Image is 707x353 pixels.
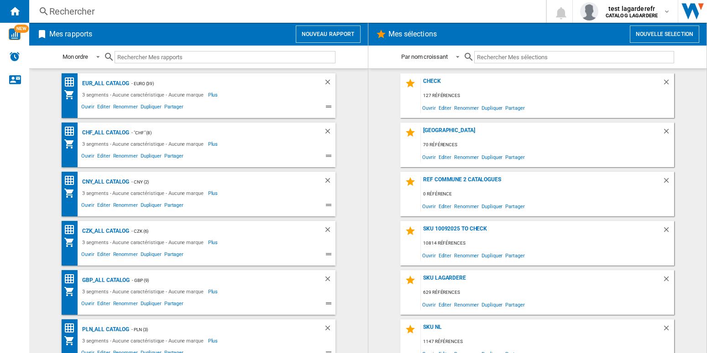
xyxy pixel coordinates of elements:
[606,13,658,19] b: CATALOG LAGARDERE
[421,238,674,249] div: 10814 références
[504,200,526,212] span: Partager
[324,176,335,188] div: Supprimer
[14,25,29,33] span: NEW
[421,102,437,114] span: Ouvrir
[421,189,674,200] div: 0 référence
[421,249,437,261] span: Ouvrir
[208,286,220,297] span: Plus
[112,102,139,113] span: Renommer
[96,250,111,261] span: Editer
[208,335,220,346] span: Plus
[453,249,480,261] span: Renommer
[480,249,504,261] span: Dupliquer
[80,299,96,310] span: Ouvrir
[64,89,80,100] div: Mon assortiment
[208,188,220,199] span: Plus
[80,237,208,248] div: 3 segments - Aucune caractéristique - Aucune marque
[9,28,21,40] img: wise-card.svg
[437,298,453,311] span: Editer
[163,201,185,212] span: Partager
[421,127,662,139] div: [GEOGRAPHIC_DATA]
[480,200,504,212] span: Dupliquer
[80,152,96,163] span: Ouvrir
[129,176,305,188] div: - CNY (2)
[453,200,480,212] span: Renommer
[64,286,80,297] div: Mon assortiment
[80,286,208,297] div: 3 segments - Aucune caractéristique - Aucune marque
[208,138,220,149] span: Plus
[437,151,453,163] span: Editer
[387,26,439,43] h2: Mes sélections
[129,127,305,138] div: - "CHF" (8)
[421,275,662,287] div: sku lagardere
[112,250,139,261] span: Renommer
[64,335,80,346] div: Mon assortiment
[139,102,163,113] span: Dupliquer
[80,102,96,113] span: Ouvrir
[64,138,80,149] div: Mon assortiment
[401,53,447,60] div: Par nom croissant
[480,298,504,311] span: Dupliquer
[139,299,163,310] span: Dupliquer
[63,53,88,60] div: Mon ordre
[49,5,522,18] div: Rechercher
[139,201,163,212] span: Dupliquer
[580,2,598,20] img: profile.jpg
[421,176,662,189] div: REF COMMUNE 2 CATALOGUES
[80,188,208,199] div: 3 segments - Aucune caractéristique - Aucune marque
[64,237,80,248] div: Mon assortiment
[480,151,504,163] span: Dupliquer
[163,299,185,310] span: Partager
[47,26,94,43] h2: Mes rapports
[80,250,96,261] span: Ouvrir
[80,89,208,100] div: 3 segments - Aucune caractéristique - Aucune marque
[112,201,139,212] span: Renommer
[421,287,674,298] div: 629 références
[80,324,130,335] div: PLN_ALL CATALOG
[208,237,220,248] span: Plus
[64,273,80,285] div: Matrice des prix
[163,152,185,163] span: Partager
[163,250,185,261] span: Partager
[480,102,504,114] span: Dupliquer
[662,176,674,189] div: Supprimer
[129,78,305,89] div: - EURO (39)
[129,225,305,237] div: - CZK (6)
[96,299,111,310] span: Editer
[437,102,453,114] span: Editer
[324,324,335,335] div: Supprimer
[208,89,220,100] span: Plus
[112,152,139,163] span: Renommer
[96,201,111,212] span: Editer
[324,275,335,286] div: Supprimer
[421,324,662,336] div: SKU NL
[421,139,674,151] div: 70 références
[115,51,335,63] input: Rechercher Mes rapports
[80,127,130,138] div: CHF_ALL CATALOG
[437,249,453,261] span: Editer
[296,26,361,43] button: Nouveau rapport
[80,225,130,237] div: CZK_ALL CATALOG
[421,336,674,348] div: 1147 références
[324,127,335,138] div: Supprimer
[96,152,111,163] span: Editer
[453,298,480,311] span: Renommer
[662,275,674,287] div: Supprimer
[139,250,163,261] span: Dupliquer
[80,335,208,346] div: 3 segments - Aucune caractéristique - Aucune marque
[324,225,335,237] div: Supprimer
[504,151,526,163] span: Partager
[64,175,80,186] div: Matrice des prix
[662,78,674,90] div: Supprimer
[504,102,526,114] span: Partager
[662,127,674,139] div: Supprimer
[606,4,658,13] span: test lagarderefr
[80,201,96,212] span: Ouvrir
[80,176,130,188] div: CNY_ALL CATALOG
[80,275,130,286] div: GBP_ALL CATALOG
[163,102,185,113] span: Partager
[421,298,437,311] span: Ouvrir
[64,224,80,235] div: Matrice des prix
[64,188,80,199] div: Mon assortiment
[64,77,80,88] div: Matrice des prix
